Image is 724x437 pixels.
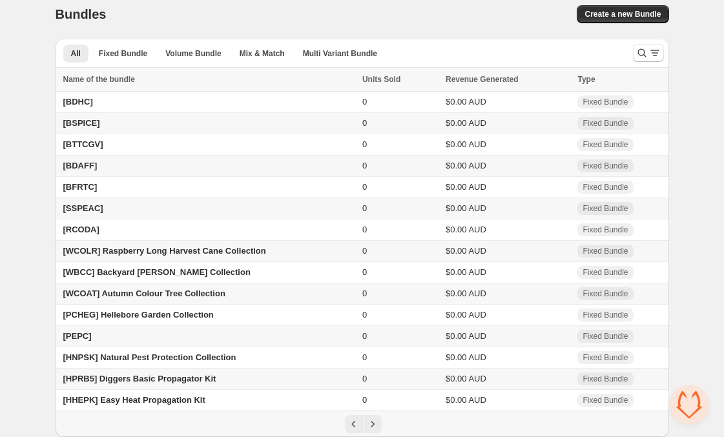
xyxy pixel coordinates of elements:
[63,352,236,362] span: [HNPSK] Natural Pest Protection Collection
[446,118,486,128] span: $0.00 AUD
[362,289,367,298] span: 0
[446,139,486,149] span: $0.00 AUD
[362,310,367,320] span: 0
[583,331,628,341] span: Fixed Bundle
[362,203,367,213] span: 0
[362,352,367,362] span: 0
[583,289,628,299] span: Fixed Bundle
[583,97,628,107] span: Fixed Bundle
[165,48,221,59] span: Volume Bundle
[71,48,81,59] span: All
[362,374,367,383] span: 0
[56,6,107,22] h1: Bundles
[633,44,664,62] button: Search and filter results
[56,411,669,437] nav: Pagination
[583,374,628,384] span: Fixed Bundle
[583,139,628,150] span: Fixed Bundle
[446,73,532,86] button: Revenue Generated
[362,97,367,107] span: 0
[63,310,214,320] span: [PCHEG] Hellebore Garden Collection
[446,331,486,341] span: $0.00 AUD
[303,48,377,59] span: Multi Variant Bundle
[362,331,367,341] span: 0
[583,352,628,363] span: Fixed Bundle
[577,5,668,23] button: Create a new Bundle
[583,203,628,214] span: Fixed Bundle
[446,246,486,256] span: $0.00 AUD
[362,225,367,234] span: 0
[63,182,98,192] span: [BFRTC]
[63,374,216,383] span: [HPRB5] Diggers Basic Propagator Kit
[63,267,251,277] span: [WBCC] Backyard [PERSON_NAME] Collection
[99,48,147,59] span: Fixed Bundle
[63,225,99,234] span: [RCODA]
[583,310,628,320] span: Fixed Bundle
[583,118,628,128] span: Fixed Bundle
[446,374,486,383] span: $0.00 AUD
[63,246,266,256] span: [WCOLR] Raspberry Long Harvest Cane Collection
[240,48,285,59] span: Mix & Match
[362,395,367,405] span: 0
[583,182,628,192] span: Fixed Bundle
[63,289,225,298] span: [WCOAT] Autumn Colour Tree Collection
[583,225,628,235] span: Fixed Bundle
[362,246,367,256] span: 0
[583,395,628,405] span: Fixed Bundle
[63,73,355,86] div: Name of the bundle
[446,352,486,362] span: $0.00 AUD
[362,73,413,86] button: Units Sold
[446,73,519,86] span: Revenue Generated
[63,139,103,149] span: [BTTCGV]
[63,97,93,107] span: [BDHC]
[362,73,400,86] span: Units Sold
[577,73,661,86] div: Type
[446,182,486,192] span: $0.00 AUD
[583,267,628,278] span: Fixed Bundle
[446,310,486,320] span: $0.00 AUD
[584,9,661,19] span: Create a new Bundle
[63,161,98,170] span: [BDAFF]
[446,97,486,107] span: $0.00 AUD
[446,289,486,298] span: $0.00 AUD
[362,182,367,192] span: 0
[446,225,486,234] span: $0.00 AUD
[362,267,367,277] span: 0
[583,161,628,171] span: Fixed Bundle
[63,203,103,213] span: [SSPEAC]
[670,385,708,424] div: Open chat
[362,161,367,170] span: 0
[583,246,628,256] span: Fixed Bundle
[362,118,367,128] span: 0
[364,415,382,433] button: Next
[63,395,205,405] span: [HHEPK] Easy Heat Propagation Kit
[446,203,486,213] span: $0.00 AUD
[63,331,92,341] span: [PEPC]
[446,267,486,277] span: $0.00 AUD
[362,139,367,149] span: 0
[63,118,100,128] span: [BSPICE]
[446,395,486,405] span: $0.00 AUD
[345,415,363,433] button: Previous
[446,161,486,170] span: $0.00 AUD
